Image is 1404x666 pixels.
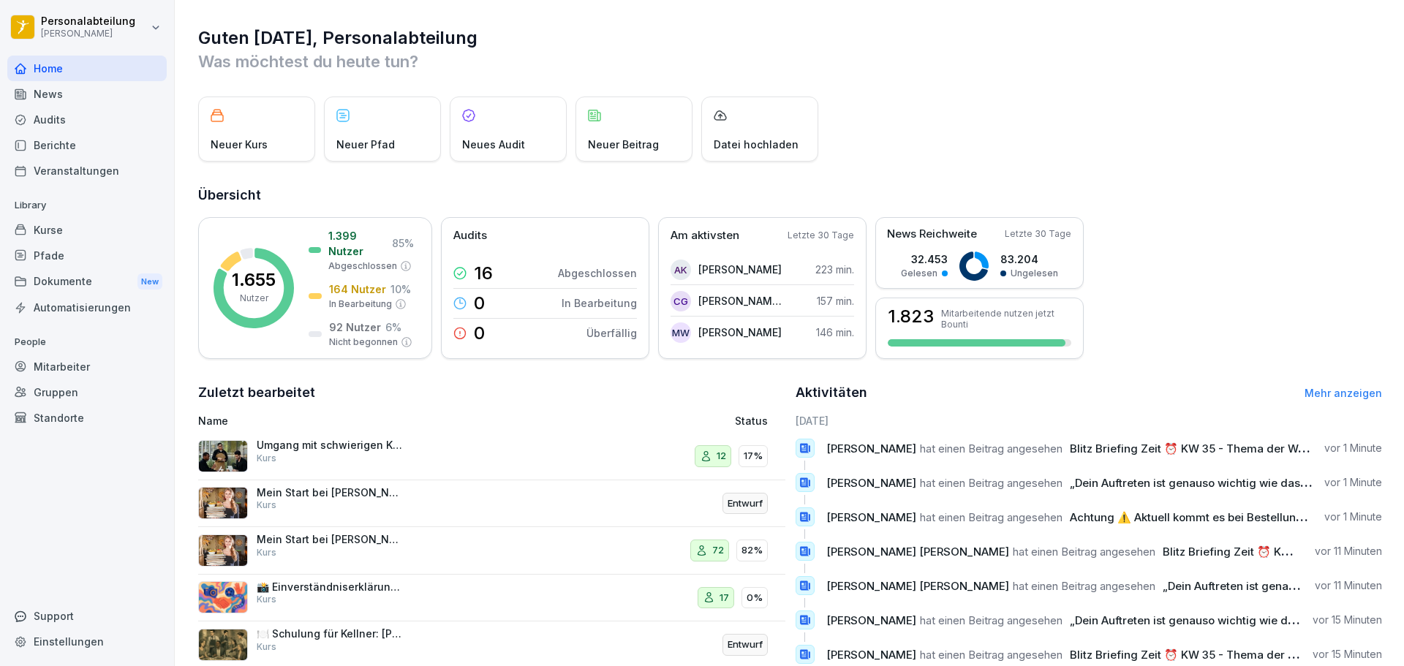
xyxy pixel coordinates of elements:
[198,527,785,575] a: Mein Start bei [PERSON_NAME] - PersonalfragebogenKurs7282%
[329,298,392,311] p: In Bearbeitung
[198,629,248,661] img: c6pxyn0tmrqwj4a1jbcqb86l.png
[1315,578,1382,593] p: vor 11 Minuten
[329,281,386,297] p: 164 Nutzer
[826,579,1009,593] span: [PERSON_NAME] [PERSON_NAME]
[728,496,763,511] p: Entwurf
[198,440,248,472] img: ibmq16c03v2u1873hyb2ubud.png
[826,476,916,490] span: [PERSON_NAME]
[7,81,167,107] a: News
[7,217,167,243] a: Kurse
[198,26,1382,50] h1: Guten [DATE], Personalabteilung
[257,439,403,452] p: Umgang mit schwierigen Kunden
[7,295,167,320] a: Automatisierungen
[257,499,276,512] p: Kurs
[920,476,1063,490] span: hat einen Beitrag angesehen
[920,648,1063,662] span: hat einen Beitrag angesehen
[257,580,403,594] p: 📸 Einverständniserklärung für Foto- und Videonutzung
[1000,251,1058,267] p: 83.204
[7,268,167,295] div: Dokumente
[741,543,763,558] p: 82%
[7,405,167,431] a: Standorte
[474,295,485,312] p: 0
[392,235,414,251] p: 85 %
[941,308,1071,330] p: Mitarbeitende nutzen jetzt Bounti
[728,637,763,652] p: Entwurf
[671,322,691,343] div: MW
[7,603,167,629] div: Support
[920,510,1063,524] span: hat einen Beitrag angesehen
[198,382,785,403] h2: Zuletzt bearbeitet
[328,228,388,259] p: 1.399 Nutzer
[744,449,763,463] p: 17%
[1305,387,1382,399] a: Mehr anzeigen
[7,132,167,158] a: Berichte
[1013,579,1155,593] span: hat einen Beitrag angesehen
[232,271,276,289] p: 1.655
[796,413,1383,428] h6: [DATE]
[257,627,403,640] p: 🍽️ Schulung für Kellner: [PERSON_NAME]
[240,292,268,305] p: Nutzer
[1324,510,1382,524] p: vor 1 Minute
[817,293,854,309] p: 157 min.
[7,268,167,295] a: DokumenteNew
[720,591,729,605] p: 17
[698,325,782,340] p: [PERSON_NAME]
[257,640,276,654] p: Kurs
[7,379,167,405] div: Gruppen
[714,137,799,152] p: Datei hochladen
[586,325,637,341] p: Überfällig
[211,137,268,152] p: Neuer Kurs
[390,281,411,297] p: 10 %
[257,546,276,559] p: Kurs
[712,543,724,558] p: 72
[815,262,854,277] p: 223 min.
[558,265,637,281] p: Abgeschlossen
[826,510,916,524] span: [PERSON_NAME]
[198,433,785,480] a: Umgang mit schwierigen KundenKurs1217%
[816,325,854,340] p: 146 min.
[7,107,167,132] a: Audits
[1011,267,1058,280] p: Ungelesen
[257,486,403,499] p: Mein Start bei [PERSON_NAME] - Personalfragebogen
[717,449,726,463] p: 12
[698,262,782,277] p: [PERSON_NAME]
[198,480,785,528] a: Mein Start bei [PERSON_NAME] - PersonalfragebogenKursEntwurf
[7,158,167,183] a: Veranstaltungen
[698,293,782,309] p: [PERSON_NAME] [PERSON_NAME]
[920,613,1063,627] span: hat einen Beitrag angesehen
[462,137,525,152] p: Neues Audit
[137,273,162,290] div: New
[671,227,739,244] p: Am aktivsten
[7,354,167,379] a: Mitarbeiter
[671,291,691,311] div: CG
[7,330,167,354] p: People
[671,260,691,280] div: AK
[1005,227,1071,241] p: Letzte 30 Tage
[198,534,248,567] img: aaay8cu0h1hwaqqp9269xjan.png
[474,325,485,342] p: 0
[474,265,493,282] p: 16
[826,442,916,455] span: [PERSON_NAME]
[901,267,937,280] p: Gelesen
[7,629,167,654] a: Einstellungen
[257,533,403,546] p: Mein Start bei [PERSON_NAME] - Personalfragebogen
[796,382,867,403] h2: Aktivitäten
[7,56,167,81] a: Home
[562,295,637,311] p: In Bearbeitung
[735,413,768,428] p: Status
[747,591,763,605] p: 0%
[1070,442,1403,455] span: Blitz Briefing Zeit ⏰ KW 35 - Thema der Woche: Dips / Saucen
[198,185,1382,205] h2: Übersicht
[901,251,948,267] p: 32.453
[888,308,934,325] h3: 1.823
[1324,475,1382,490] p: vor 1 Minute
[41,29,135,39] p: [PERSON_NAME]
